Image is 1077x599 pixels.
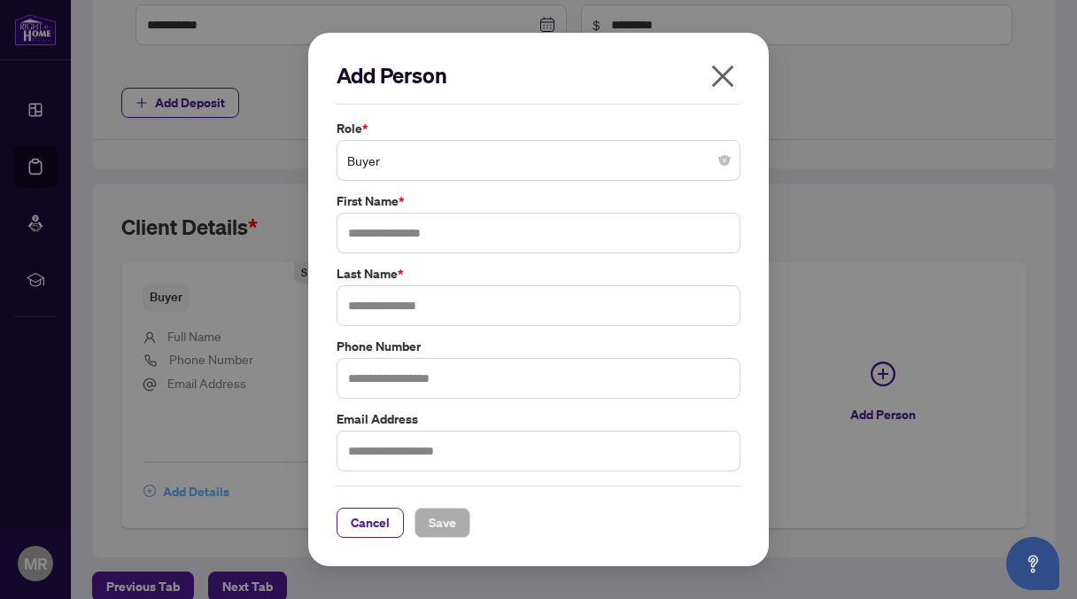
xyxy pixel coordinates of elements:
[337,337,740,356] label: Phone Number
[351,509,390,537] span: Cancel
[415,508,470,538] button: Save
[337,61,740,89] h2: Add Person
[337,508,404,538] button: Cancel
[347,144,730,177] span: Buyer
[337,264,740,284] label: Last Name
[709,62,737,90] span: close
[1006,537,1059,590] button: Open asap
[719,155,730,166] span: close-circle
[337,191,740,211] label: First Name
[337,119,740,138] label: Role
[337,409,740,429] label: Email Address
